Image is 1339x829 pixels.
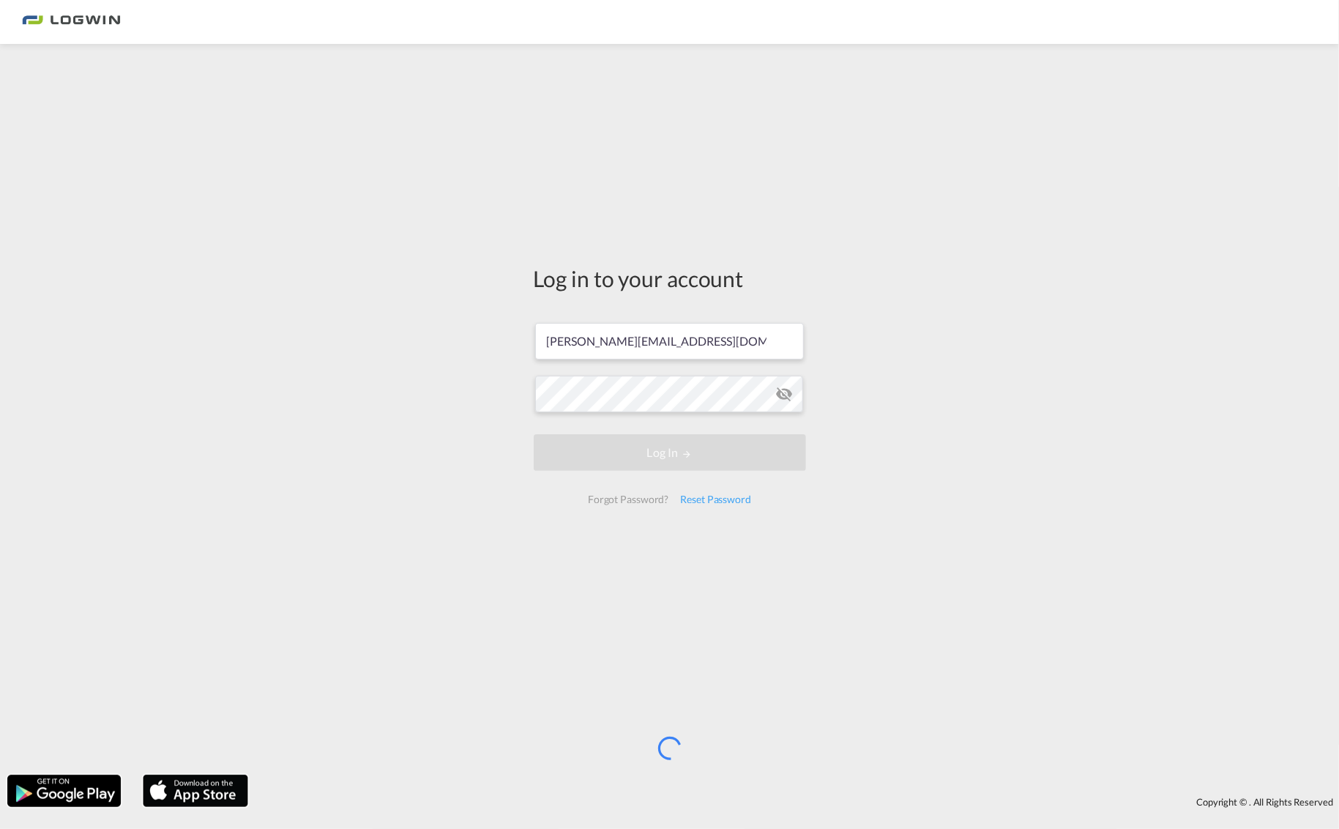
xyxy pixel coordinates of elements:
[535,323,804,360] input: Enter email/phone number
[534,434,806,471] button: LOGIN
[6,773,122,808] img: google.png
[256,789,1339,814] div: Copyright © . All Rights Reserved
[534,263,806,294] div: Log in to your account
[674,486,757,513] div: Reset Password
[775,385,793,403] md-icon: icon-eye-off
[22,6,121,39] img: bc73a0e0d8c111efacd525e4c8ad7d32.png
[582,486,674,513] div: Forgot Password?
[141,773,250,808] img: apple.png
